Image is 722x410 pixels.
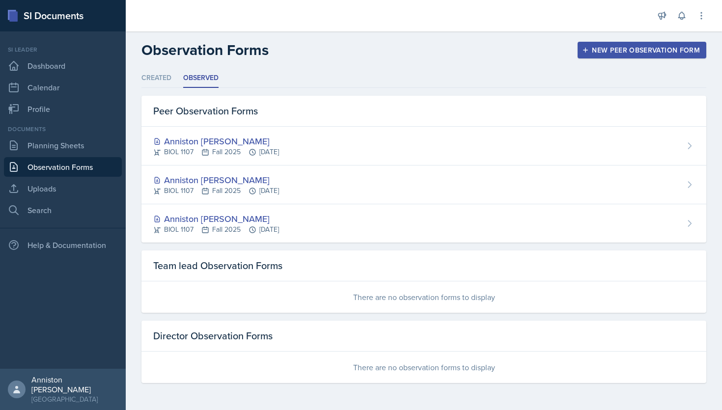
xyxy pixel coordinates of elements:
div: Anniston [PERSON_NAME] [153,135,279,148]
div: Anniston [PERSON_NAME] [153,212,279,225]
div: Anniston [PERSON_NAME] [153,173,279,187]
div: Documents [4,125,122,134]
a: Calendar [4,78,122,97]
a: Observation Forms [4,157,122,177]
div: Director Observation Forms [141,321,706,352]
li: Observed [183,69,219,88]
div: BIOL 1107 Fall 2025 [DATE] [153,224,279,235]
div: There are no observation forms to display [141,352,706,383]
div: New Peer Observation Form [584,46,700,54]
div: Si leader [4,45,122,54]
div: Peer Observation Forms [141,96,706,127]
h2: Observation Forms [141,41,269,59]
a: Dashboard [4,56,122,76]
div: Team lead Observation Forms [141,250,706,281]
div: BIOL 1107 Fall 2025 [DATE] [153,147,279,157]
a: Anniston [PERSON_NAME] BIOL 1107Fall 2025[DATE] [141,165,706,204]
button: New Peer Observation Form [578,42,706,58]
a: Anniston [PERSON_NAME] BIOL 1107Fall 2025[DATE] [141,127,706,165]
div: There are no observation forms to display [141,281,706,313]
div: Help & Documentation [4,235,122,255]
div: Anniston [PERSON_NAME] [31,375,118,394]
a: Profile [4,99,122,119]
a: Anniston [PERSON_NAME] BIOL 1107Fall 2025[DATE] [141,204,706,243]
a: Search [4,200,122,220]
div: BIOL 1107 Fall 2025 [DATE] [153,186,279,196]
div: [GEOGRAPHIC_DATA] [31,394,118,404]
li: Created [141,69,171,88]
a: Uploads [4,179,122,198]
a: Planning Sheets [4,136,122,155]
